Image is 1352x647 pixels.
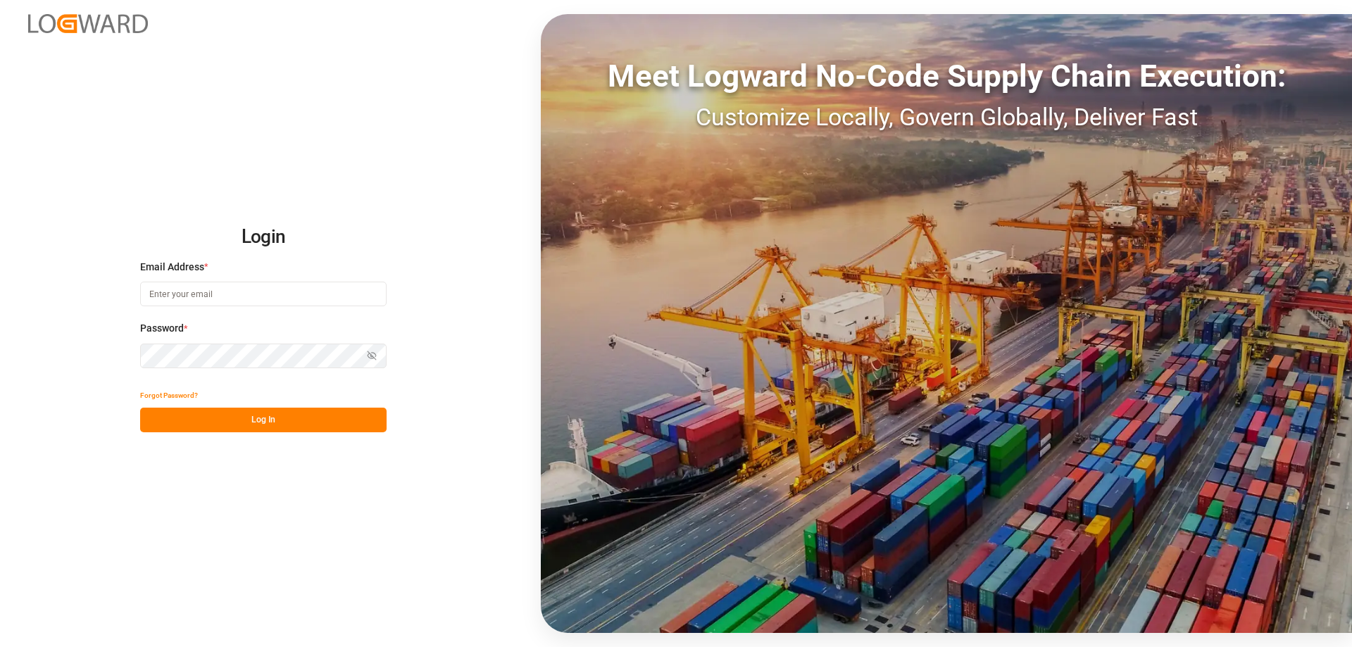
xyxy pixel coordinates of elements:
[28,14,148,33] img: Logward_new_orange.png
[140,408,387,432] button: Log In
[140,260,204,275] span: Email Address
[541,53,1352,99] div: Meet Logward No-Code Supply Chain Execution:
[140,215,387,260] h2: Login
[140,383,198,408] button: Forgot Password?
[140,321,184,336] span: Password
[140,282,387,306] input: Enter your email
[541,99,1352,135] div: Customize Locally, Govern Globally, Deliver Fast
